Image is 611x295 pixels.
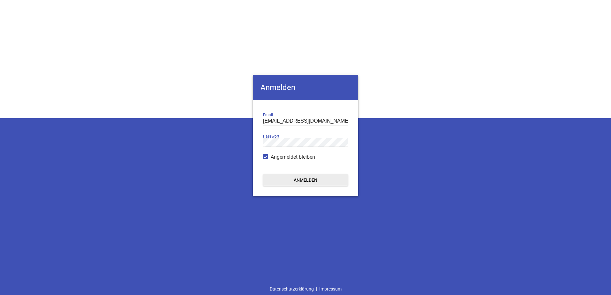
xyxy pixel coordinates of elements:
a: Impressum [317,283,344,295]
span: Angemeldet bleiben [271,153,315,161]
button: Anmelden [263,174,348,186]
div: | [267,283,344,295]
a: Datenschutzerklärung [267,283,316,295]
h4: Anmelden [253,75,358,100]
